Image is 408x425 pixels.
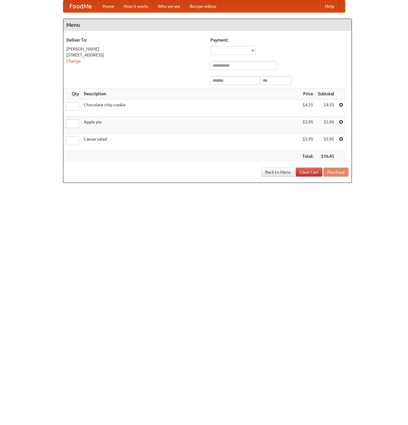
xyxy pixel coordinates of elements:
[296,168,322,177] a: Clear Cart
[316,117,337,134] td: $5.95
[66,52,204,58] div: [STREET_ADDRESS]
[66,59,81,63] a: Change
[63,88,81,99] th: Qty
[66,46,204,52] div: [PERSON_NAME]
[316,99,337,117] td: $4.55
[153,0,185,12] a: Who we are
[81,88,300,99] th: Description
[316,151,337,162] th: $16.45
[316,88,337,99] th: Subtotal
[119,0,153,12] a: How it works
[81,99,300,117] td: Chocolate chip cookie
[210,37,349,43] h5: Payment:
[316,134,337,151] td: $5.95
[300,151,316,162] th: Total:
[300,117,316,134] td: $5.95
[300,99,316,117] td: $4.55
[261,168,295,177] a: Back to Menu
[300,88,316,99] th: Price
[323,168,349,177] button: Purchase
[81,117,300,134] td: Apple pie
[63,0,98,12] a: FoodMe
[66,37,204,43] h5: Deliver To:
[185,0,221,12] a: Recipe videos
[63,19,352,31] h4: Menu
[81,134,300,151] td: Caesar salad
[300,134,316,151] td: $5.95
[98,0,119,12] a: Home
[320,0,339,12] a: Help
